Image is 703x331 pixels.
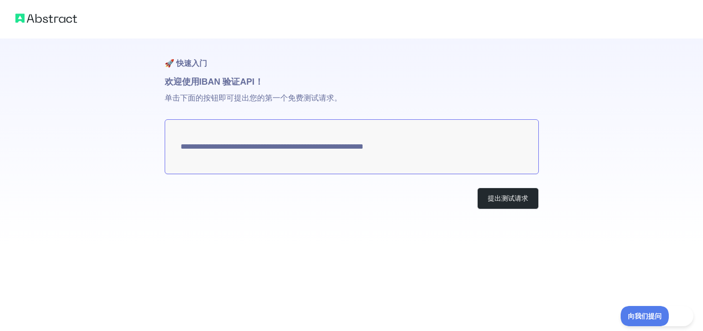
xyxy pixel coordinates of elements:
font: 提出测试请求 [488,194,528,202]
font: 单击下面的按钮即可提出您的第一个免费测试请求。 [165,94,342,102]
iframe: 切换客户支持 [621,306,693,326]
button: 提出测试请求 [477,188,539,209]
font: API！ [240,77,263,87]
font: 🚀 快速入门 [165,59,207,67]
font: 欢迎使用 [165,77,199,87]
img: 抽象标志 [15,12,77,25]
font: IBAN 验证 [199,77,240,87]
